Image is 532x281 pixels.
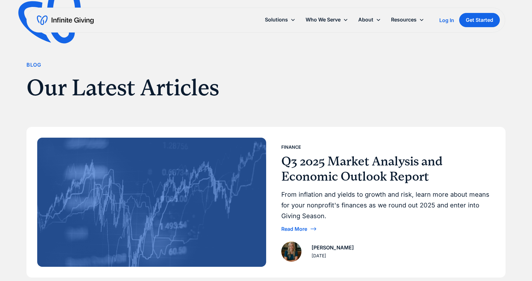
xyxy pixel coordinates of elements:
div: Blog [26,61,41,69]
div: Read More [281,226,307,231]
div: Resources [391,15,417,24]
h3: Q3 2025 Market Analysis and Economic Outlook Report [281,154,490,184]
div: Resources [386,13,430,27]
div: From inflation and yields to growth and risk, learn more about means for your nonprofit's finance... [281,189,490,221]
div: Log In [440,18,454,23]
a: home [37,15,94,25]
div: About [354,13,386,27]
a: FinanceQ3 2025 Market Analysis and Economic Outlook ReportFrom inflation and yields to growth and... [27,128,505,277]
div: Solutions [265,15,288,24]
div: Who We Serve [306,15,341,24]
a: Log In [440,16,454,24]
div: Finance [281,143,301,151]
div: About [359,15,374,24]
div: Who We Serve [301,13,354,27]
div: [PERSON_NAME] [312,243,354,252]
a: Get Started [459,13,500,27]
div: [DATE] [312,252,326,260]
div: Solutions [260,13,301,27]
h1: Our Latest Articles [26,74,349,101]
